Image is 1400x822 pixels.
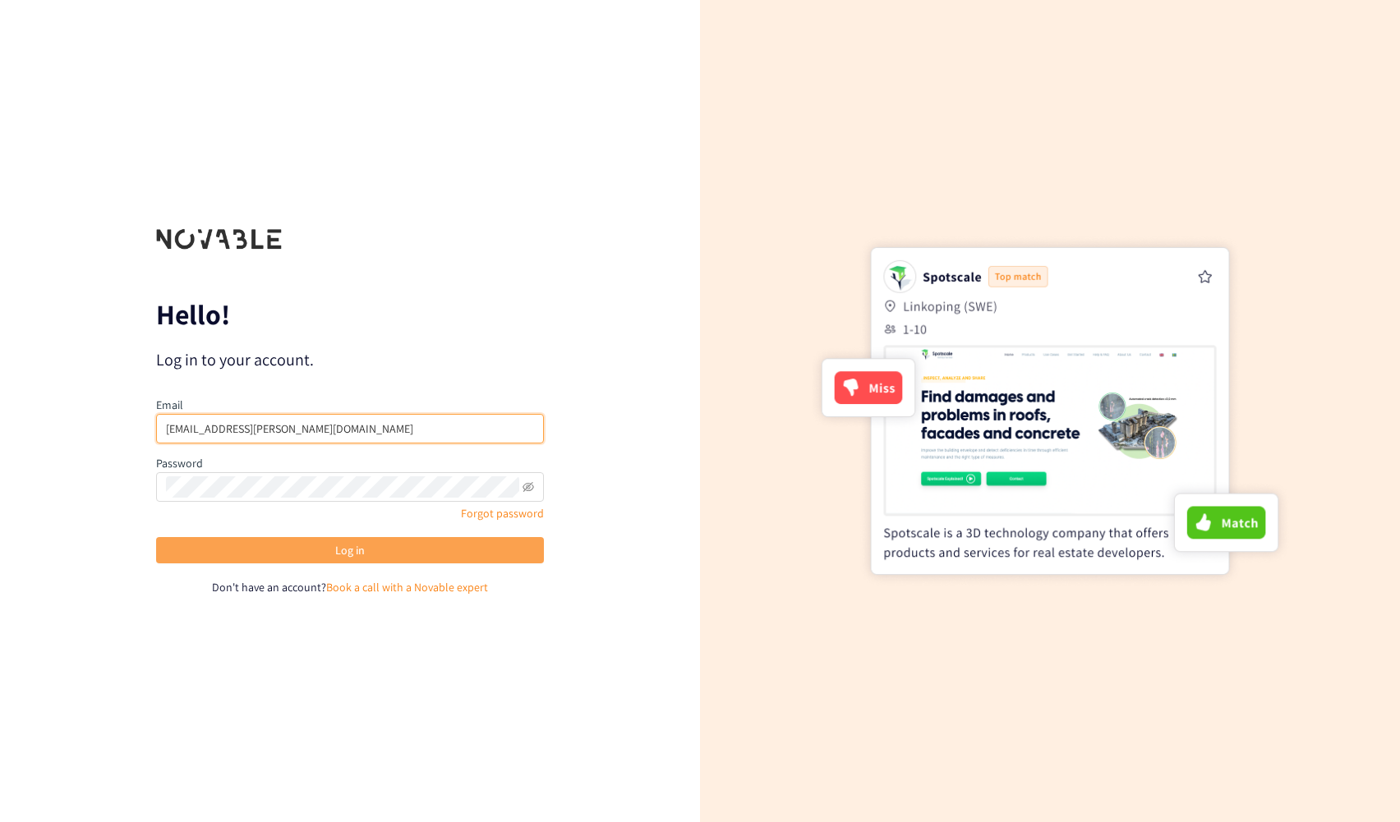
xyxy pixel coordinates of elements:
a: Forgot password [461,506,544,521]
span: eye-invisible [523,481,534,493]
button: Log in [156,537,544,563]
iframe: Chat Widget [1132,645,1400,822]
p: Hello! [156,301,544,328]
label: Email [156,397,183,412]
span: Log in [335,541,365,559]
a: Book a call with a Novable expert [326,580,488,595]
p: Log in to your account. [156,348,544,371]
span: Don't have an account? [212,580,326,595]
label: Password [156,456,203,471]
